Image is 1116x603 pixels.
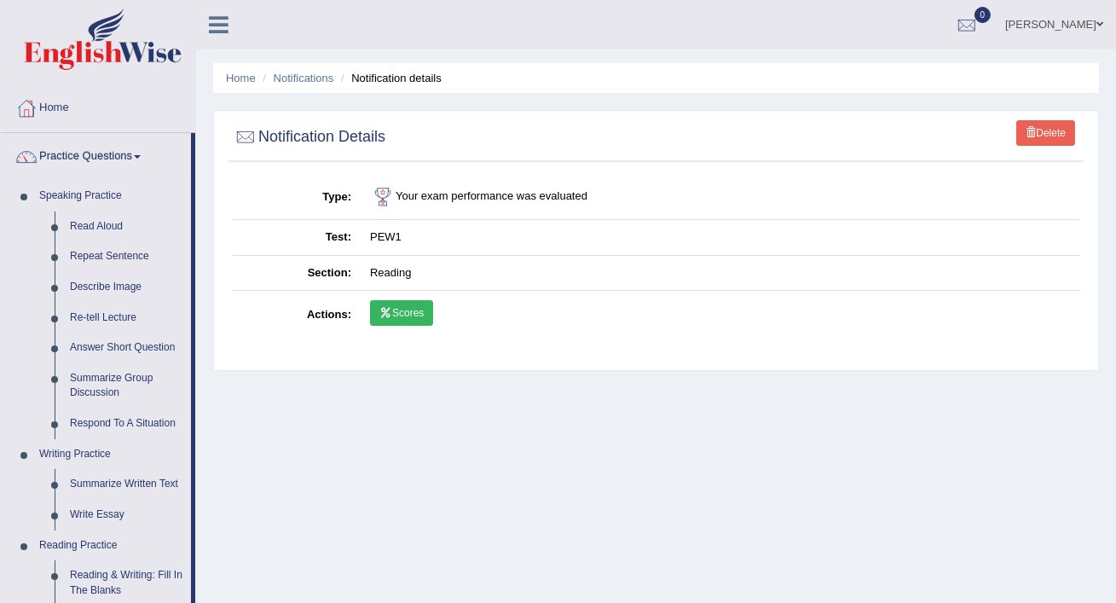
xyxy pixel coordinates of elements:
th: Actions [233,291,361,340]
th: Test [233,220,361,256]
td: PEW1 [361,220,1079,256]
a: Respond To A Situation [62,409,191,439]
th: Section [233,255,361,291]
a: Describe Image [62,272,191,303]
a: Home [226,72,256,84]
a: Repeat Sentence [62,241,191,272]
th: Type [233,175,361,220]
a: Answer Short Question [62,333,191,363]
a: Summarize Group Discussion [62,363,191,409]
a: Notifications [274,72,334,84]
a: Delete [1016,120,1075,146]
a: Summarize Written Text [62,469,191,500]
a: Writing Practice [32,439,191,470]
a: Home [1,84,195,127]
a: Re-tell Lecture [62,303,191,333]
a: Scores [370,300,433,326]
h2: Notification Details [233,125,385,150]
span: 0 [974,7,992,23]
a: Reading Practice [32,531,191,561]
td: Your exam performance was evaluated [361,175,1079,220]
li: Notification details [337,70,442,86]
a: Practice Questions [1,133,191,176]
a: Speaking Practice [32,181,191,212]
a: Write Essay [62,500,191,531]
a: Read Aloud [62,212,191,242]
td: Reading [361,255,1079,291]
